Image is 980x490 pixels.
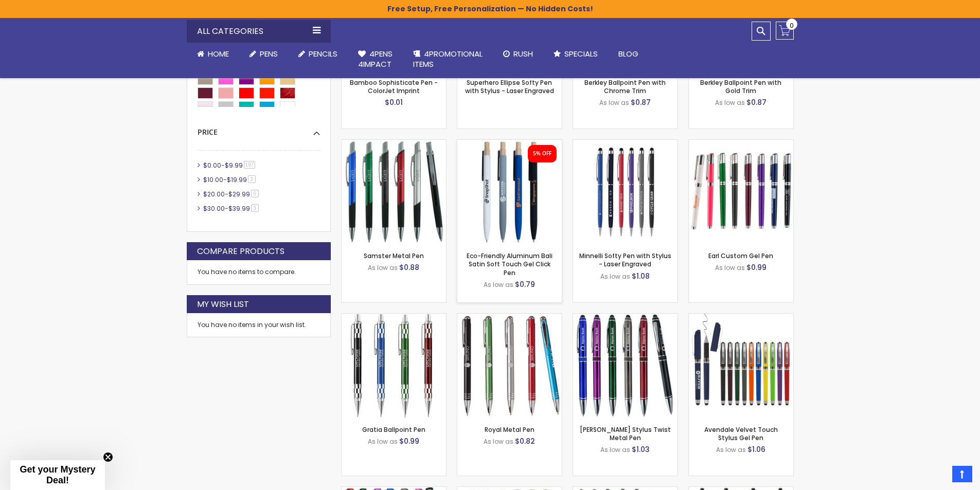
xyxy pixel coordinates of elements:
[715,263,745,272] span: As low as
[197,299,249,310] strong: My Wish List
[600,445,630,454] span: As low as
[10,460,105,490] div: Get your Mystery Deal!Close teaser
[465,78,554,95] a: Superhero Ellipse Softy Pen with Stylus - Laser Engraved
[208,48,229,59] span: Home
[413,48,483,69] span: 4PROMOTIONAL ITEMS
[689,314,793,418] img: Avendale Velvet Touch Stylus Gel Pen
[385,97,403,107] span: $0.01
[187,20,331,43] div: All Categories
[198,120,320,137] div: Price
[288,43,348,65] a: Pencils
[457,140,562,244] img: Eco-Friendly Aluminum Bali Satin Soft Touch Gel Click Pen
[457,139,562,148] a: Eco-Friendly Aluminum Bali Satin Soft Touch Gel Click Pen
[203,190,225,198] span: $20.00
[746,97,767,107] span: $0.87
[608,43,649,65] a: Blog
[239,43,288,65] a: Pens
[197,246,284,257] strong: Compare Products
[689,313,793,322] a: Avendale Velvet Touch Stylus Gel Pen
[201,190,262,198] a: $20.00-$29.996
[484,280,513,289] span: As low as
[203,161,221,170] span: $0.00
[776,22,794,40] a: 0
[513,48,533,59] span: Rush
[600,272,630,281] span: As low as
[632,271,650,281] span: $1.08
[573,139,678,148] a: Minnelli Softy Pen with Stylus - Laser Engraved
[704,425,778,442] a: Avendale Velvet Touch Stylus Gel Pen
[201,175,259,184] a: $10.00-$19.993
[228,204,250,213] span: $39.99
[708,251,773,260] a: Earl Custom Gel Pen
[716,445,746,454] span: As low as
[515,436,535,446] span: $0.82
[543,43,608,65] a: Specials
[632,444,650,455] span: $1.03
[342,314,446,418] img: Gratia Ballpoint Pen
[251,190,259,197] span: 6
[564,48,598,59] span: Specials
[251,204,259,212] span: 3
[484,437,513,446] span: As low as
[187,260,331,284] div: You have no items to compare.
[368,263,398,272] span: As low as
[573,313,678,322] a: Colter Stylus Twist Metal Pen
[747,444,765,455] span: $1.06
[399,262,419,273] span: $0.88
[342,313,446,322] a: Gratia Ballpoint Pen
[580,425,671,442] a: [PERSON_NAME] Stylus Twist Metal Pen
[700,78,781,95] a: Berkley Ballpoint Pen with Gold Trim
[198,321,320,329] div: You have no items in your wish list.
[358,48,393,69] span: 4Pens 4impact
[599,98,629,107] span: As low as
[228,190,250,198] span: $29.99
[457,313,562,322] a: Royal Metal Pen
[573,140,678,244] img: Minnelli Softy Pen with Stylus - Laser Engraved
[399,436,419,446] span: $0.99
[579,251,671,268] a: Minnelli Softy Pen with Stylus - Laser Engraved
[20,464,95,485] span: Get your Mystery Deal!
[227,175,247,184] span: $19.99
[260,48,278,59] span: Pens
[533,150,551,157] div: 5% OFF
[348,43,403,76] a: 4Pens4impact
[364,251,424,260] a: Samster Metal Pen
[201,204,262,213] a: $30.00-$39.993
[342,140,446,244] img: Samster Metal Pen
[689,139,793,148] a: Earl Custom Gel Pen
[618,48,638,59] span: Blog
[244,161,256,169] span: 197
[201,161,259,170] a: $0.00-$9.99197
[467,251,553,277] a: Eco-Friendly Aluminum Bali Satin Soft Touch Gel Click Pen
[103,452,113,462] button: Close teaser
[203,204,225,213] span: $30.00
[790,21,794,30] span: 0
[309,48,337,59] span: Pencils
[187,43,239,65] a: Home
[631,97,651,107] span: $0.87
[403,43,493,76] a: 4PROMOTIONALITEMS
[584,78,666,95] a: Berkley Ballpoint Pen with Chrome Trim
[689,140,793,244] img: Earl Custom Gel Pen
[746,262,767,273] span: $0.99
[515,279,535,289] span: $0.79
[368,437,398,446] span: As low as
[573,314,678,418] img: Colter Stylus Twist Metal Pen
[485,425,534,434] a: Royal Metal Pen
[362,425,425,434] a: Gratia Ballpoint Pen
[715,98,745,107] span: As low as
[342,139,446,148] a: Samster Metal Pen
[350,78,438,95] a: Bamboo Sophisticate Pen - ColorJet Imprint
[225,161,243,170] span: $9.99
[248,175,256,183] span: 3
[493,43,543,65] a: Rush
[203,175,223,184] span: $10.00
[457,314,562,418] img: Royal Metal Pen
